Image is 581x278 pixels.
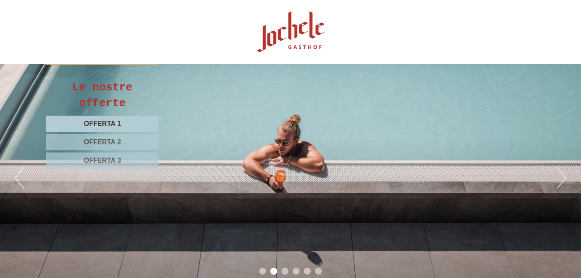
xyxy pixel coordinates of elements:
[84,120,121,127] span: Offerta 1
[84,157,121,164] span: Offerta 3
[84,138,121,146] span: Offerta 2
[15,167,24,188] button: Previous
[46,80,159,111] div: Le nostre offerte
[557,167,566,188] button: Next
